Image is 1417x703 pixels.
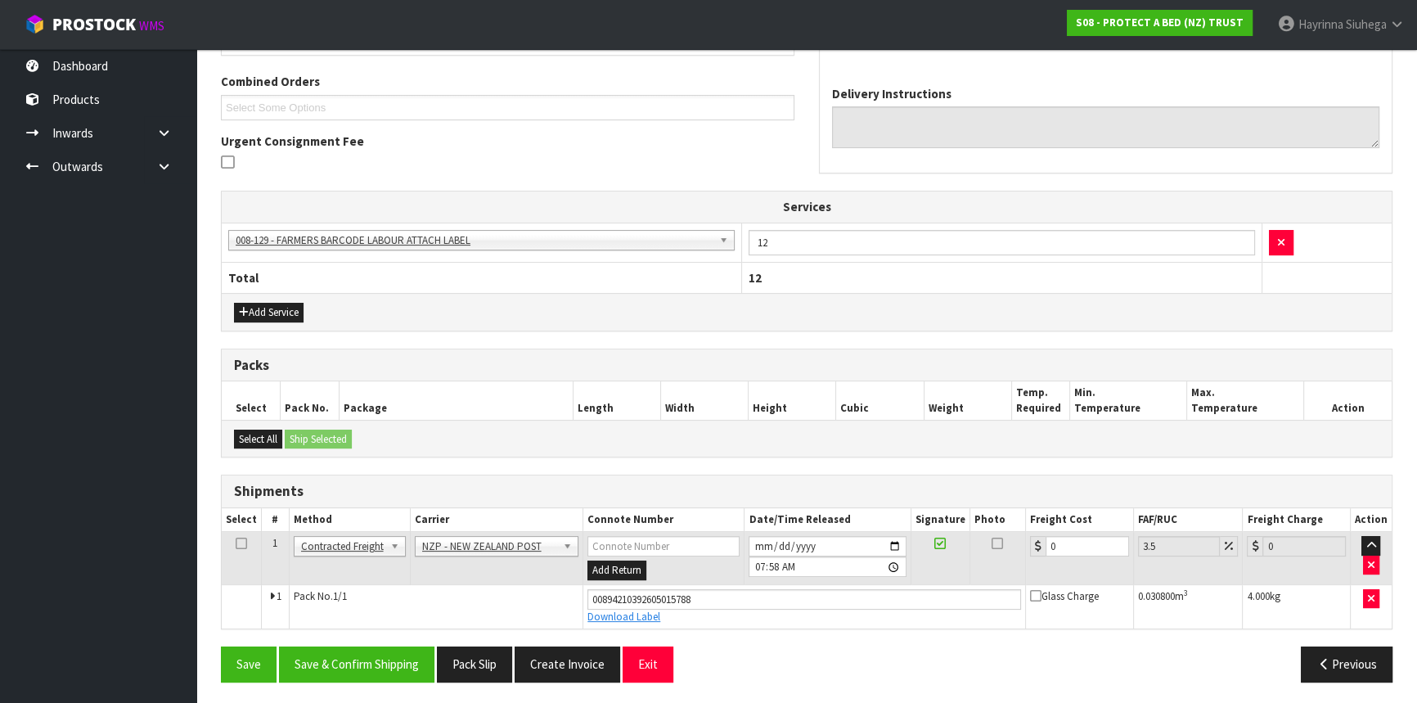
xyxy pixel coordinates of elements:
[1304,381,1392,420] th: Action
[1262,536,1346,557] input: Freight Charge
[339,381,573,420] th: Package
[410,508,583,532] th: Carrier
[281,381,340,420] th: Pack No.
[25,14,45,34] img: cube-alt.png
[277,589,281,603] span: 1
[221,133,364,150] label: Urgent Consignment Fee
[301,537,384,557] span: Contracted Freight
[221,73,320,90] label: Combined Orders
[1070,381,1187,420] th: Min. Temperature
[1350,508,1392,532] th: Action
[1076,16,1244,29] strong: S08 - PROTECT A BED (NZ) TRUST
[1247,589,1269,603] span: 4.000
[272,536,277,550] span: 1
[660,381,748,420] th: Width
[234,484,1379,499] h3: Shipments
[221,647,277,682] button: Save
[1026,508,1134,532] th: Freight Cost
[279,647,434,682] button: Save & Confirm Shipping
[1187,381,1304,420] th: Max. Temperature
[139,18,164,34] small: WMS
[832,85,951,102] label: Delivery Instructions
[969,508,1026,532] th: Photo
[236,231,713,250] span: 008-129 - FARMERS BARCODE LABOUR ATTACH LABEL
[587,561,646,580] button: Add Return
[587,589,1021,610] input: Connote Number
[222,508,262,532] th: Select
[222,381,281,420] th: Select
[262,508,290,532] th: #
[234,303,304,322] button: Add Service
[836,381,924,420] th: Cubic
[1133,584,1243,629] td: m
[422,537,557,557] span: NZP - NEW ZEALAND POST
[222,263,742,294] th: Total
[1301,647,1392,682] button: Previous
[1243,508,1351,532] th: Freight Charge
[583,508,744,532] th: Connote Number
[1184,588,1188,598] sup: 3
[587,610,660,624] a: Download Label
[911,508,969,532] th: Signature
[285,430,352,449] button: Ship Selected
[289,584,583,629] td: Pack No.
[573,381,660,420] th: Length
[222,192,1392,223] th: Services
[623,647,673,682] button: Exit
[1138,536,1221,557] input: Freight Adjustment
[1138,589,1175,603] span: 0.030800
[515,647,620,682] button: Create Invoice
[749,270,762,286] span: 12
[1067,10,1253,36] a: S08 - PROTECT A BED (NZ) TRUST
[1346,16,1387,32] span: Siuhega
[1046,536,1129,557] input: Freight Cost
[749,381,836,420] th: Height
[744,508,911,532] th: Date/Time Released
[437,647,512,682] button: Pack Slip
[1298,16,1343,32] span: Hayrinna
[587,536,740,557] input: Connote Number
[1011,381,1070,420] th: Temp. Required
[1030,589,1099,603] span: Glass Charge
[234,430,282,449] button: Select All
[289,508,410,532] th: Method
[234,358,1379,373] h3: Packs
[1243,584,1351,629] td: kg
[333,589,347,603] span: 1/1
[924,381,1011,420] th: Weight
[52,14,136,35] span: ProStock
[1133,508,1243,532] th: FAF/RUC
